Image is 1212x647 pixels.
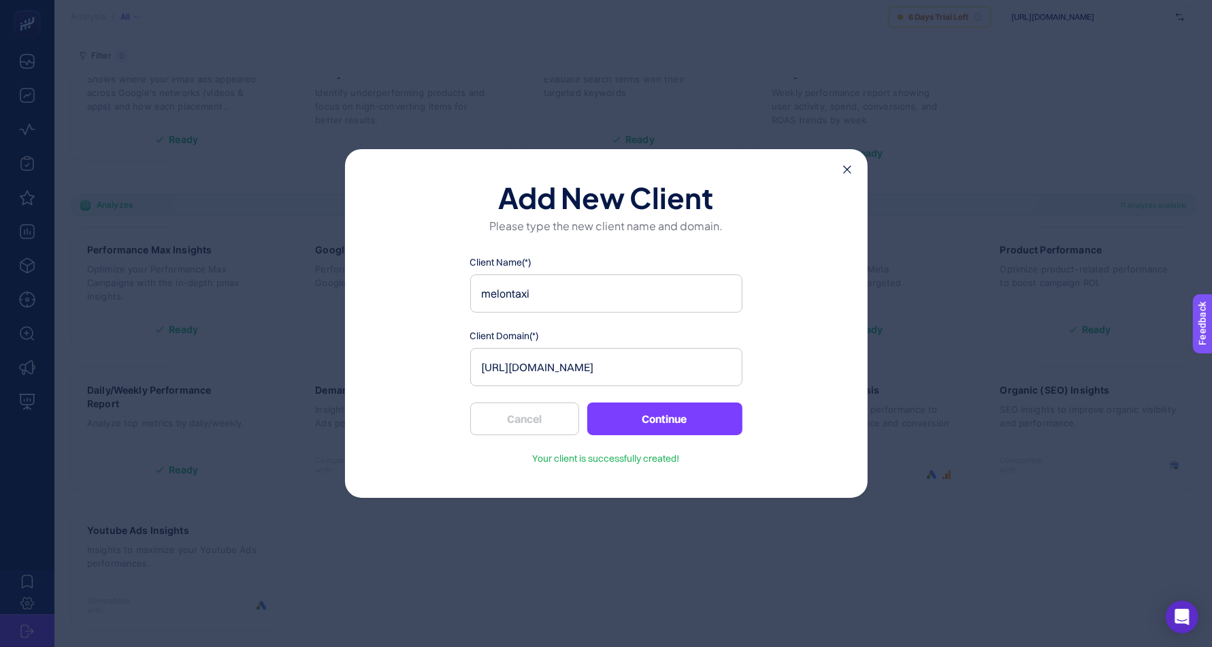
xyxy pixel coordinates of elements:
span: Feedback [8,4,52,15]
div: Open Intercom Messenger [1166,601,1198,633]
button: Continue [587,403,742,435]
input: Your domain name [470,348,742,386]
label: Client Name(*) [470,255,742,269]
span: Your client is successfully created! [533,452,680,465]
p: Please type the new client name and domain. [389,217,824,234]
button: Cancel [470,403,579,435]
label: Client Domain(*) [470,329,742,343]
h1: Add New Client [389,182,824,209]
input: Your client name [470,274,742,313]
